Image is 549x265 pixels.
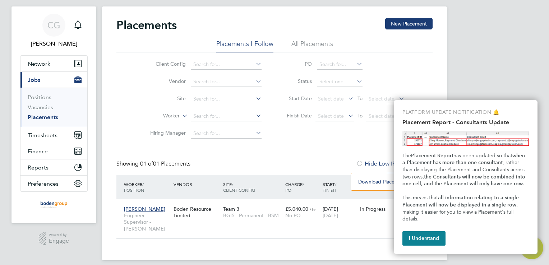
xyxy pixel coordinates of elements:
label: Hide Low IR35 Risks [356,160,417,167]
div: Site [221,178,283,196]
div: Worker [122,178,172,196]
div: [DATE] [321,202,358,222]
label: Finish Date [280,112,312,119]
button: New Placement [385,18,433,29]
nav: Main navigation [11,6,96,223]
input: Search for... [191,111,262,121]
span: Select date [369,113,395,119]
span: Preferences [28,180,59,187]
span: To [355,94,365,103]
span: CG [47,20,60,30]
div: Charge [283,178,321,196]
span: Team 3 [223,206,239,212]
label: Client Config [144,61,186,67]
a: Positions [28,94,51,101]
span: No PO [285,212,301,219]
span: / Finish [323,181,336,193]
label: Start Date [280,95,312,102]
strong: when a Placement has more than one consultant [402,153,526,166]
span: £5,040.00 [285,206,308,212]
p: PLATFORM UPDATE NOTIFICATION 🔔 [402,109,529,116]
span: , making it easier for you to view a Placement's full details. [402,202,519,222]
strong: Placement Report [411,153,453,159]
span: Engineer Supervisor - [PERSON_NAME] [124,212,170,232]
label: Hiring Manager [144,130,186,136]
span: , rather than displaying the Placement and Consultants across two rows, [402,159,526,180]
input: Search for... [317,60,363,70]
div: Start [321,178,358,196]
label: Site [144,95,186,102]
label: Worker [138,112,180,120]
span: Select date [318,96,344,102]
span: 01 Placements [140,160,190,167]
span: [DATE] [323,212,338,219]
span: Powered by [49,232,69,238]
span: Engage [49,238,69,244]
span: Connor Gwilliam [20,39,88,48]
span: . [523,181,524,187]
label: PO [280,61,312,67]
a: Go to account details [20,14,88,48]
li: Download Placements Report [355,177,431,187]
button: I Understand [402,231,446,246]
h2: Placements [116,18,177,32]
label: Status [280,78,312,84]
strong: all information relating to a single Placement will now be displayed in a single row [402,195,520,208]
span: has been updated so that [453,153,512,159]
span: Reports [28,164,49,171]
span: Network [28,60,50,67]
div: Vendor [172,178,221,191]
span: / PO [285,181,304,193]
span: Select date [369,96,395,102]
input: Search for... [191,60,262,70]
span: [PERSON_NAME] [124,206,165,212]
div: Boden Resource Limited [172,202,221,222]
span: This means that [402,195,438,201]
strong: the Consultants will now be combined into one cell, and the Placement will only have one row [402,174,527,187]
h2: Placement Report - Consultants Update [402,119,529,126]
input: Search for... [191,94,262,104]
img: Highlight Placement ID, Consultant Name and Email, in the Placements report [402,131,529,146]
span: / Position [124,181,144,193]
span: Timesheets [28,132,57,139]
div: Showing [116,160,192,168]
span: To [355,111,365,120]
a: Vacancies [28,104,53,111]
li: All Placements [291,39,333,52]
span: / hr [310,206,316,212]
span: / Client Config [223,181,255,193]
span: Finance [28,148,48,155]
input: Search for... [191,77,262,87]
span: The [402,153,411,159]
a: Go to home page [20,199,88,210]
span: Jobs [28,76,40,83]
span: BGIS - Permanent - BSM [223,212,282,219]
input: Search for... [191,129,262,139]
input: Select one [317,77,363,87]
span: 01 of [140,160,153,167]
label: Vendor [144,78,186,84]
img: boden-group-logo-retina.png [38,199,70,210]
div: Placement Report Consultants Update [394,100,538,254]
span: Select date [318,113,344,119]
li: Placements I Follow [216,39,273,52]
div: In Progress [360,206,394,212]
a: Placements [28,114,58,121]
